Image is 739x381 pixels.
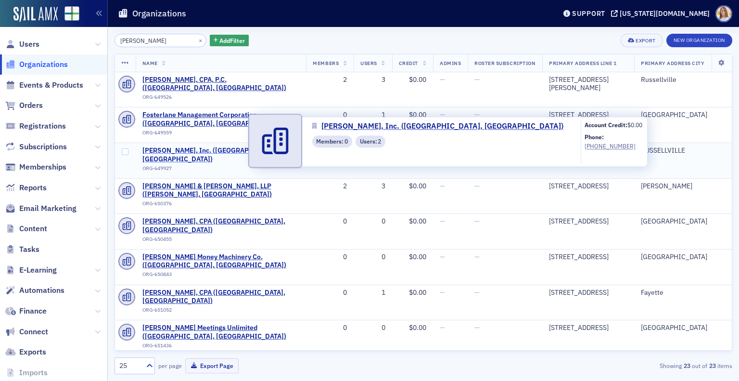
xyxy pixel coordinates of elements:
[409,182,426,190] span: $0.00
[313,289,347,297] div: 0
[142,217,300,234] a: [PERSON_NAME], CPA ([GEOGRAPHIC_DATA], [GEOGRAPHIC_DATA])
[142,289,300,305] a: [PERSON_NAME], CPA ([GEOGRAPHIC_DATA], [GEOGRAPHIC_DATA])
[682,361,692,370] strong: 23
[19,121,66,131] span: Registrations
[142,146,300,163] a: [PERSON_NAME], Inc. ([GEOGRAPHIC_DATA], [GEOGRAPHIC_DATA])
[142,130,300,139] div: ORG-649559
[312,135,352,147] div: Members: 0
[409,217,426,225] span: $0.00
[19,368,48,378] span: Imports
[313,76,347,84] div: 2
[142,253,300,270] span: Joe Money Machinery Co. (Birmingham, AL)
[409,110,426,119] span: $0.00
[5,285,64,296] a: Automations
[142,76,300,92] a: [PERSON_NAME], CPA, P.C. ([GEOGRAPHIC_DATA], [GEOGRAPHIC_DATA])
[641,289,725,297] div: Fayette
[474,217,480,225] span: —
[58,6,79,23] a: View Homepage
[142,307,300,316] div: ORG-651052
[360,60,377,66] span: Users
[440,182,445,190] span: —
[142,111,300,128] span: Fosterlane Management Corporation (Atlanta, GA)
[142,94,300,104] div: ORG-649526
[549,217,627,226] div: [STREET_ADDRESS]
[313,324,347,332] div: 0
[440,60,461,66] span: Admins
[641,111,725,119] div: [GEOGRAPHIC_DATA]
[666,35,732,44] a: New Organization
[19,162,66,172] span: Memberships
[360,217,385,226] div: 0
[707,361,717,370] strong: 23
[360,289,385,297] div: 1
[142,217,300,234] span: Joe L. Evers, CPA (Birmingham, AL)
[549,60,617,66] span: Primary Address Line 1
[474,60,535,66] span: Roster Subscription
[19,265,57,276] span: E-Learning
[360,111,385,119] div: 1
[313,111,347,119] div: 0
[119,361,140,371] div: 25
[356,135,385,147] div: Users: 2
[5,244,39,255] a: Tasks
[641,182,725,191] div: [PERSON_NAME]
[312,120,571,132] a: [PERSON_NAME], Inc. ([GEOGRAPHIC_DATA], [GEOGRAPHIC_DATA])
[219,36,245,45] span: Add Filter
[142,60,158,66] span: Name
[132,8,186,19] h1: Organizations
[19,306,47,316] span: Finance
[19,80,83,91] span: Events & Products
[409,323,426,332] span: $0.00
[19,285,64,296] span: Automations
[158,361,182,370] label: per page
[440,288,445,297] span: —
[313,182,347,191] div: 2
[142,253,300,270] a: [PERSON_NAME] Money Machinery Co. ([GEOGRAPHIC_DATA], [GEOGRAPHIC_DATA])
[549,289,627,297] div: [STREET_ADDRESS]
[5,306,47,316] a: Finance
[185,358,239,373] button: Export Page
[360,253,385,262] div: 0
[19,223,47,234] span: Content
[5,223,47,234] a: Content
[142,182,300,199] span: Allen, Allen & Foster, LLP (Daphne, AL)
[5,39,39,50] a: Users
[715,5,732,22] span: Profile
[409,252,426,261] span: $0.00
[641,217,725,226] div: [GEOGRAPHIC_DATA]
[474,75,480,84] span: —
[196,36,205,44] button: ×
[549,111,627,119] div: [STREET_ADDRESS]
[474,288,480,297] span: —
[440,217,445,225] span: —
[440,323,445,332] span: —
[142,236,300,246] div: ORG-650455
[549,76,627,92] div: [STREET_ADDRESS][PERSON_NAME]
[474,252,480,261] span: —
[585,121,627,129] b: Account Credit:
[142,111,300,128] a: Fosterlane Management Corporation ([GEOGRAPHIC_DATA], [GEOGRAPHIC_DATA])
[115,34,206,47] input: Search…
[142,165,300,175] div: ORG-649927
[142,146,300,163] span: J. A. Foster, Inc. (RUSSELLVILLE, AL)
[621,34,663,47] button: Export
[19,183,47,193] span: Reports
[5,142,67,152] a: Subscriptions
[585,133,604,141] b: Phone:
[474,110,480,119] span: —
[620,9,710,18] div: [US_STATE][DOMAIN_NAME]
[440,252,445,261] span: —
[5,327,48,337] a: Connect
[474,182,480,190] span: —
[666,34,732,47] button: New Organization
[360,324,385,332] div: 0
[19,244,39,255] span: Tasks
[313,217,347,226] div: 0
[5,347,46,357] a: Exports
[142,76,300,92] span: Joe M. Tucker, CPA, P.C. (Russellville, AL)
[585,142,642,150] a: [PHONE_NUMBER]
[399,60,418,66] span: Credit
[19,347,46,357] span: Exports
[142,182,300,199] a: [PERSON_NAME] & [PERSON_NAME], LLP ([PERSON_NAME], [GEOGRAPHIC_DATA])
[641,60,705,66] span: Primary Address City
